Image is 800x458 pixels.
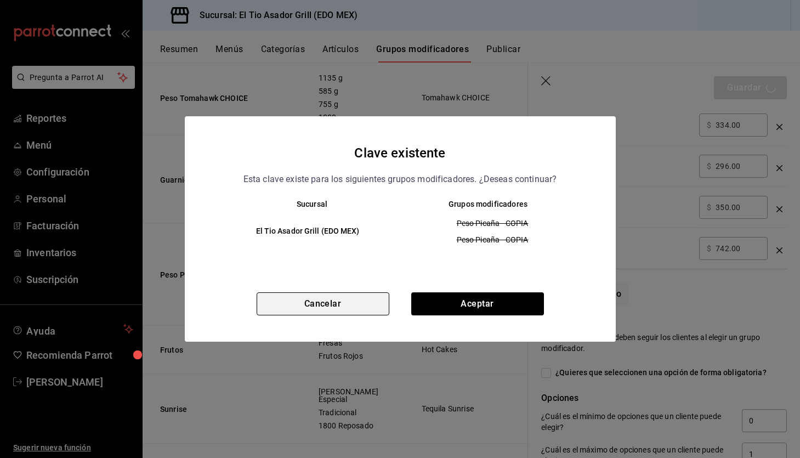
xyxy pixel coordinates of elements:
[400,200,594,208] th: Grupos modificadores
[243,172,557,186] p: Esta clave existe para los siguientes grupos modificadores. ¿Deseas continuar?
[411,292,544,315] button: Aceptar
[257,292,389,315] button: Cancelar
[207,200,400,208] th: Sucursal
[410,218,576,229] span: Peso Picaña - COPIA
[410,234,576,245] span: Peso Picaña - COPIA
[224,225,392,238] h6: El Tio Asador Grill (EDO MEX)
[354,143,445,163] h4: Clave existente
